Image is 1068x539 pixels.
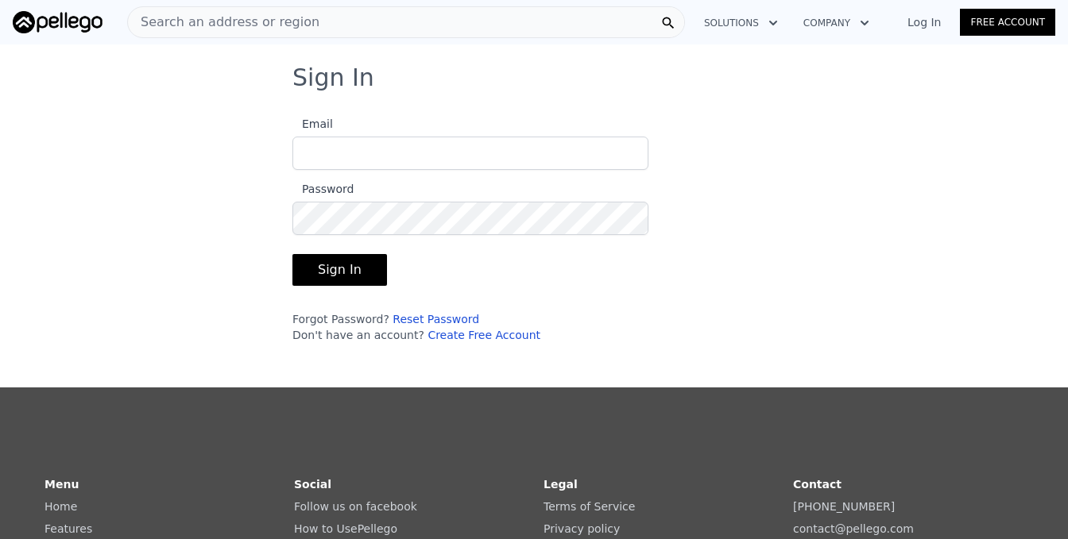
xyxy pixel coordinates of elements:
[292,311,648,343] div: Forgot Password? Don't have an account?
[888,14,960,30] a: Log In
[544,500,635,513] a: Terms of Service
[292,202,648,235] input: Password
[292,183,354,195] span: Password
[791,9,882,37] button: Company
[13,11,103,33] img: Pellego
[544,478,578,491] strong: Legal
[44,500,77,513] a: Home
[793,522,914,535] a: contact@pellego.com
[294,522,397,535] a: How to UsePellego
[44,478,79,491] strong: Menu
[292,64,776,92] h3: Sign In
[793,478,842,491] strong: Contact
[960,9,1055,36] a: Free Account
[428,329,540,341] a: Create Free Account
[292,254,387,286] button: Sign In
[128,13,319,32] span: Search an address or region
[544,522,620,535] a: Privacy policy
[294,500,417,513] a: Follow us on facebook
[294,478,331,491] strong: Social
[292,137,648,170] input: Email
[292,117,333,130] span: Email
[393,313,479,325] a: Reset Password
[793,500,895,513] a: [PHONE_NUMBER]
[691,9,791,37] button: Solutions
[44,522,92,535] a: Features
